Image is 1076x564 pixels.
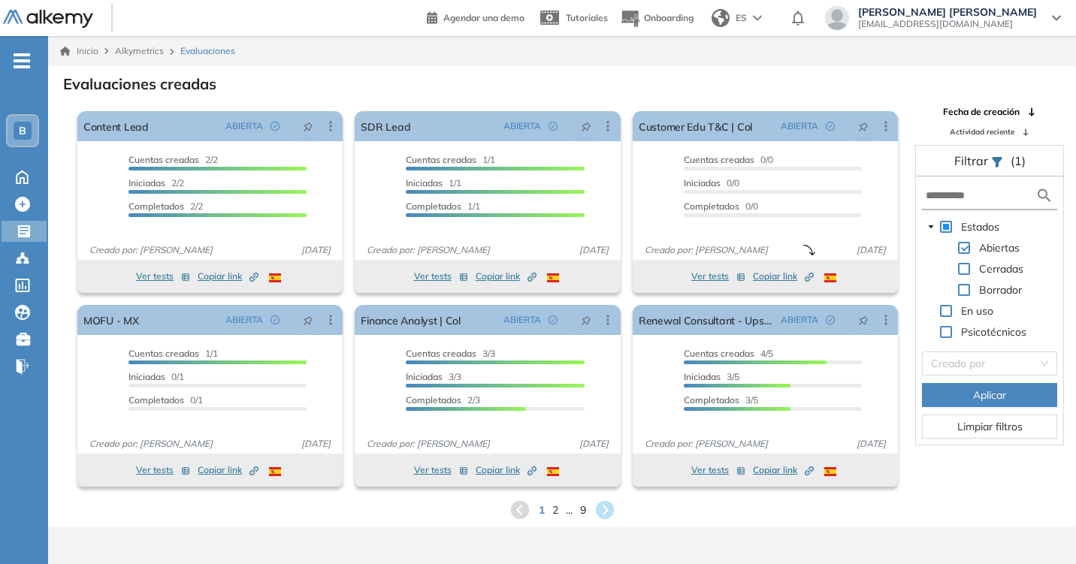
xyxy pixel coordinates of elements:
[406,348,476,359] span: Cuentas creadas
[136,267,190,285] button: Ver tests
[979,241,1020,255] span: Abiertas
[781,313,818,327] span: ABIERTA
[566,502,573,518] span: ...
[753,463,814,477] span: Copiar link
[639,305,775,335] a: Renewal Consultant - Upselling
[128,371,184,382] span: 0/1
[128,154,199,165] span: Cuentas creadas
[503,313,541,327] span: ABIERTA
[128,394,203,406] span: 0/1
[958,302,996,320] span: En uso
[573,243,615,257] span: [DATE]
[961,325,1026,339] span: Psicotécnicos
[128,177,184,189] span: 2/2
[83,243,219,257] span: Creado por: [PERSON_NAME]
[83,111,149,141] a: Content Lead
[1011,152,1026,170] span: (1)
[198,463,258,477] span: Copiar link
[406,154,495,165] span: 1/1
[406,201,461,212] span: Completados
[712,9,730,27] img: world
[826,122,835,131] span: check-circle
[847,308,880,332] button: pushpin
[414,461,468,479] button: Ver tests
[691,267,745,285] button: Ver tests
[115,45,164,56] span: Alkymetrics
[539,502,545,518] span: 1
[581,314,591,326] span: pushpin
[406,371,461,382] span: 3/3
[943,105,1020,119] span: Fecha de creación
[580,502,586,518] span: 9
[684,201,758,212] span: 0/0
[691,461,745,479] button: Ver tests
[954,153,991,168] span: Filtrar
[927,223,935,231] span: caret-down
[83,305,139,335] a: MOFU - MX
[858,314,869,326] span: pushpin
[128,154,218,165] span: 2/2
[639,243,774,257] span: Creado por: [PERSON_NAME]
[427,8,524,26] a: Agendar una demo
[225,119,263,133] span: ABIERTA
[128,348,218,359] span: 1/1
[271,315,280,324] span: check-circle
[684,394,758,406] span: 3/5
[552,502,558,518] span: 2
[3,10,93,29] img: Logo
[476,270,536,283] span: Copiar link
[198,461,258,479] button: Copiar link
[753,461,814,479] button: Copiar link
[476,463,536,477] span: Copiar link
[684,394,739,406] span: Completados
[128,394,184,406] span: Completados
[303,120,313,132] span: pushpin
[547,273,559,282] img: ESP
[922,383,1057,407] button: Aplicar
[271,122,280,131] span: check-circle
[950,126,1014,137] span: Actividad reciente
[406,201,480,212] span: 1/1
[361,437,496,451] span: Creado por: [PERSON_NAME]
[961,304,993,318] span: En uso
[406,177,443,189] span: Iniciadas
[549,315,558,324] span: check-circle
[19,125,26,137] span: B
[753,270,814,283] span: Copiar link
[361,243,496,257] span: Creado por: [PERSON_NAME]
[549,122,558,131] span: check-circle
[60,44,98,58] a: Inicio
[361,305,460,335] a: Finance Analyst | Col
[128,177,165,189] span: Iniciadas
[620,2,694,35] button: Onboarding
[269,273,281,282] img: ESP
[979,283,1022,297] span: Borrador
[858,120,869,132] span: pushpin
[476,267,536,285] button: Copiar link
[503,119,541,133] span: ABIERTA
[1035,186,1053,205] img: search icon
[361,111,410,141] a: SDR Lead
[639,111,752,141] a: Customer Edu T&C | Col
[295,243,337,257] span: [DATE]
[406,394,461,406] span: Completados
[644,12,694,23] span: Onboarding
[128,201,184,212] span: Completados
[136,461,190,479] button: Ver tests
[976,281,1025,299] span: Borrador
[180,44,235,58] span: Evaluaciones
[753,267,814,285] button: Copiar link
[128,201,203,212] span: 2/2
[476,461,536,479] button: Copiar link
[753,15,762,21] img: arrow
[684,371,721,382] span: Iniciadas
[83,437,219,451] span: Creado por: [PERSON_NAME]
[303,314,313,326] span: pushpin
[684,348,773,359] span: 4/5
[406,154,476,165] span: Cuentas creadas
[858,6,1037,18] span: [PERSON_NAME] [PERSON_NAME]
[851,243,892,257] span: [DATE]
[14,59,30,62] i: -
[225,313,263,327] span: ABIERTA
[973,387,1006,403] span: Aplicar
